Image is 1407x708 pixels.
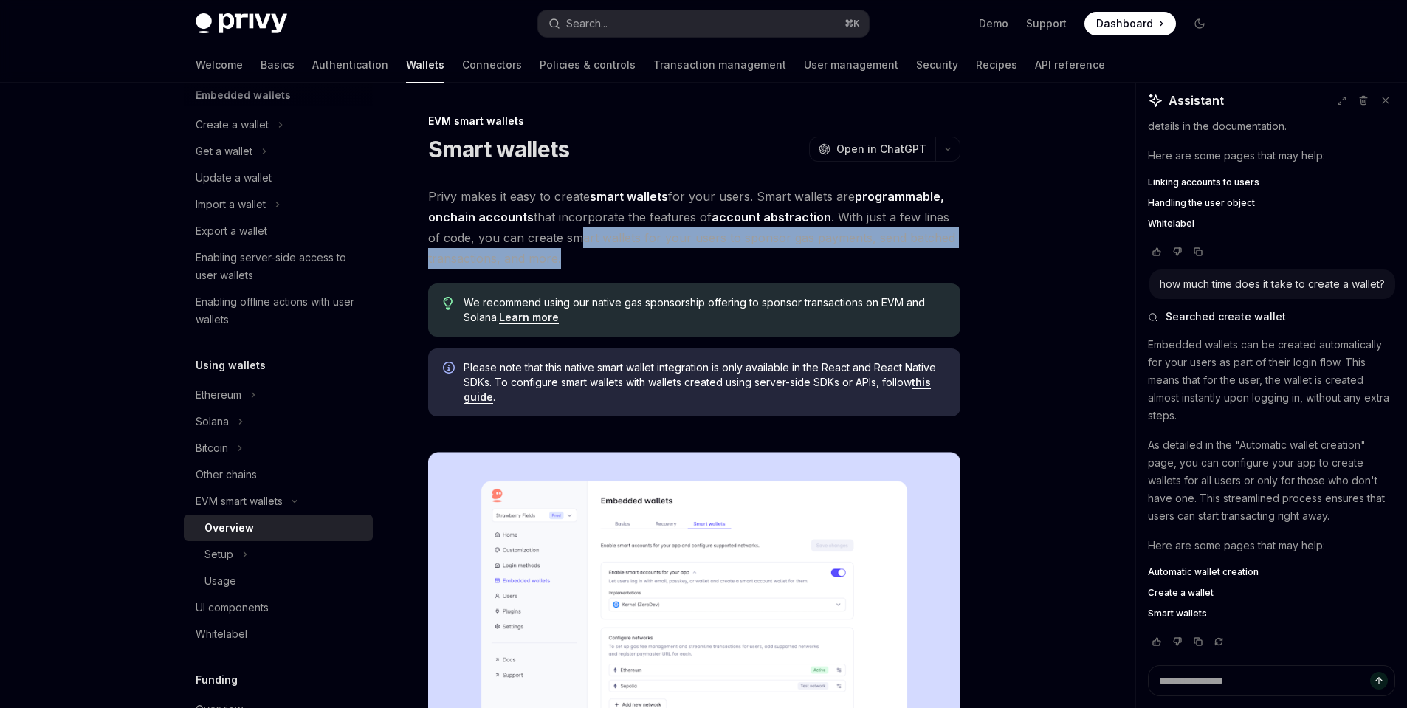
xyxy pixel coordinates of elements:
[196,47,243,83] a: Welcome
[1148,336,1395,425] p: Embedded wallets can be created automatically for your users as part of their login flow. This me...
[1148,634,1166,649] button: Vote that response was good
[1169,92,1224,109] span: Assistant
[184,191,373,218] button: Import a wallet
[1189,634,1207,649] button: Copy chat response
[196,439,228,457] div: Bitcoin
[1148,665,1395,696] textarea: Ask a question...
[916,47,958,83] a: Security
[196,293,364,329] div: Enabling offline actions with user wallets
[590,189,668,204] strong: smart wallets
[443,362,458,377] svg: Info
[196,196,266,213] div: Import a wallet
[1148,218,1395,230] a: Whitelabel
[1148,587,1214,599] span: Create a wallet
[184,435,373,461] button: Bitcoin
[1148,537,1395,554] p: Here are some pages that may help:
[1148,147,1395,165] p: Here are some pages that may help:
[196,142,252,160] div: Get a wallet
[1148,608,1207,619] span: Smart wallets
[499,311,559,324] a: Learn more
[204,546,233,563] div: Setup
[1148,244,1166,259] button: Vote that response was good
[1148,587,1395,599] a: Create a wallet
[1148,176,1395,188] a: Linking accounts to users
[204,572,236,590] div: Usage
[1084,12,1176,35] a: Dashboard
[1210,634,1228,649] button: Reload last chat
[184,488,373,515] button: EVM smart wallets
[836,142,926,157] span: Open in ChatGPT
[844,18,860,30] span: ⌘ K
[1148,218,1194,230] span: Whitelabel
[1370,672,1388,690] button: Send message
[184,218,373,244] a: Export a wallet
[261,47,295,83] a: Basics
[184,111,373,138] button: Create a wallet
[196,386,241,404] div: Ethereum
[464,295,946,325] span: We recommend using our native gas sponsorship offering to sponsor transactions on EVM and Solana.
[464,360,946,405] span: Please note that this native smart wallet integration is only available in the React and React Na...
[1169,634,1186,649] button: Vote that response was not good
[184,515,373,541] a: Overview
[976,47,1017,83] a: Recipes
[1148,566,1395,578] a: Automatic wallet creation
[1148,436,1395,525] p: As detailed in the "Automatic wallet creation" page, you can configure your app to create wallets...
[1148,608,1395,619] a: Smart wallets
[1148,566,1259,578] span: Automatic wallet creation
[196,413,229,430] div: Solana
[979,16,1008,31] a: Demo
[428,114,960,128] div: EVM smart wallets
[184,621,373,647] a: Whitelabel
[428,136,569,162] h1: Smart wallets
[184,594,373,621] a: UI components
[1026,16,1067,31] a: Support
[196,249,364,284] div: Enabling server-side access to user wallets
[196,13,287,34] img: dark logo
[196,625,247,643] div: Whitelabel
[1096,16,1153,31] span: Dashboard
[184,568,373,594] a: Usage
[184,408,373,435] button: Solana
[196,466,257,484] div: Other chains
[712,210,831,225] a: account abstraction
[566,15,608,32] div: Search...
[1189,244,1207,259] button: Copy chat response
[540,47,636,83] a: Policies & controls
[538,10,869,37] button: Search...⌘K
[1166,309,1286,324] span: Searched create wallet
[1035,47,1105,83] a: API reference
[196,116,269,134] div: Create a wallet
[804,47,898,83] a: User management
[196,222,267,240] div: Export a wallet
[184,138,373,165] button: Get a wallet
[1188,12,1211,35] button: Toggle dark mode
[1148,197,1255,209] span: Handling the user object
[184,289,373,333] a: Enabling offline actions with user wallets
[184,382,373,408] button: Ethereum
[184,461,373,488] a: Other chains
[406,47,444,83] a: Wallets
[809,137,935,162] button: Open in ChatGPT
[1160,277,1385,292] div: how much time does it take to create a wallet?
[428,186,960,269] span: Privy makes it easy to create for your users. Smart wallets are that incorporate the features of ...
[184,244,373,289] a: Enabling server-side access to user wallets
[312,47,388,83] a: Authentication
[1148,309,1395,324] button: Searched create wallet
[196,599,269,616] div: UI components
[443,297,453,310] svg: Tip
[204,519,254,537] div: Overview
[1169,244,1186,259] button: Vote that response was not good
[1148,176,1259,188] span: Linking accounts to users
[462,47,522,83] a: Connectors
[1148,197,1395,209] a: Handling the user object
[653,47,786,83] a: Transaction management
[184,165,373,191] a: Update a wallet
[196,169,272,187] div: Update a wallet
[184,541,373,568] button: Setup
[196,671,238,689] h5: Funding
[196,357,266,374] h5: Using wallets
[196,492,283,510] div: EVM smart wallets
